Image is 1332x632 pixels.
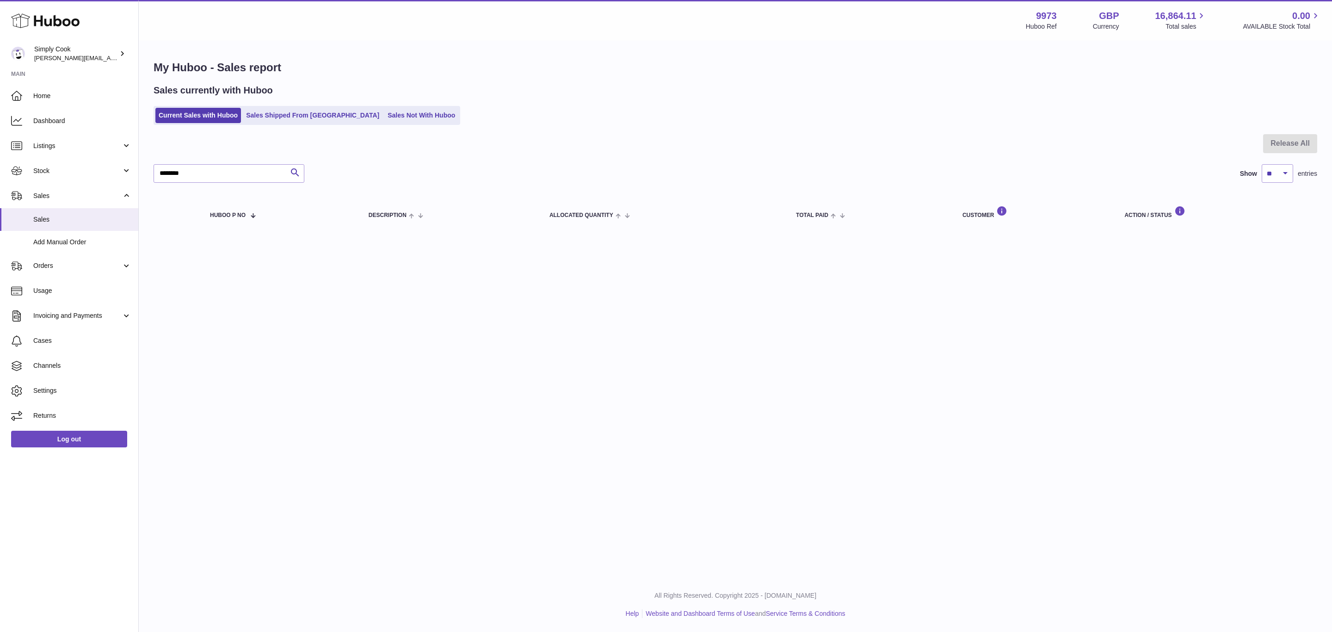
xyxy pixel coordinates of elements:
[1292,10,1310,22] span: 0.00
[33,261,122,270] span: Orders
[626,610,639,617] a: Help
[1124,206,1308,218] div: Action / Status
[33,142,122,150] span: Listings
[1243,22,1321,31] span: AVAILABLE Stock Total
[369,212,407,218] span: Description
[33,238,131,247] span: Add Manual Order
[1243,10,1321,31] a: 0.00 AVAILABLE Stock Total
[11,47,25,61] img: emma@simplycook.com
[646,610,755,617] a: Website and Dashboard Terms of Use
[33,311,122,320] span: Invoicing and Payments
[243,108,382,123] a: Sales Shipped From [GEOGRAPHIC_DATA]
[154,60,1317,75] h1: My Huboo - Sales report
[962,206,1106,218] div: Customer
[549,212,613,218] span: ALLOCATED Quantity
[154,84,273,97] h2: Sales currently with Huboo
[1165,22,1207,31] span: Total sales
[34,54,185,62] span: [PERSON_NAME][EMAIL_ADDRESS][DOMAIN_NAME]
[1240,169,1257,178] label: Show
[1099,10,1119,22] strong: GBP
[33,286,131,295] span: Usage
[33,117,131,125] span: Dashboard
[155,108,241,123] a: Current Sales with Huboo
[33,336,131,345] span: Cases
[210,212,246,218] span: Huboo P no
[33,411,131,420] span: Returns
[33,361,131,370] span: Channels
[34,45,117,62] div: Simply Cook
[1093,22,1119,31] div: Currency
[33,192,122,200] span: Sales
[1298,169,1317,178] span: entries
[766,610,845,617] a: Service Terms & Conditions
[33,92,131,100] span: Home
[33,386,131,395] span: Settings
[1026,22,1057,31] div: Huboo Ref
[1036,10,1057,22] strong: 9973
[1155,10,1196,22] span: 16,864.11
[146,591,1325,600] p: All Rights Reserved. Copyright 2025 - [DOMAIN_NAME]
[642,609,845,618] li: and
[1155,10,1207,31] a: 16,864.11 Total sales
[33,215,131,224] span: Sales
[11,431,127,447] a: Log out
[796,212,828,218] span: Total paid
[384,108,458,123] a: Sales Not With Huboo
[33,167,122,175] span: Stock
